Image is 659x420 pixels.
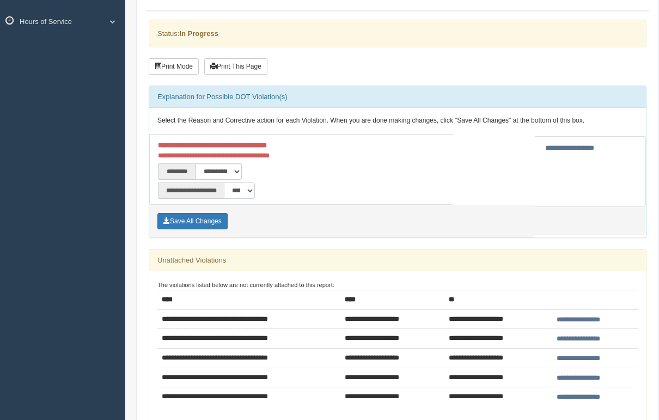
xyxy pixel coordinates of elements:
div: Unattached Violations [149,249,646,271]
strong: In Progress [179,29,218,38]
div: Status: [149,20,646,47]
button: Print This Page [204,58,267,75]
button: Save [157,213,228,229]
div: Explanation for Possible DOT Violation(s) [149,86,646,108]
small: The violations listed below are not currently attached to this report: [157,282,334,288]
div: Select the Reason and Corrective action for each Violation. When you are done making changes, cli... [149,108,646,134]
button: Print Mode [149,58,199,75]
